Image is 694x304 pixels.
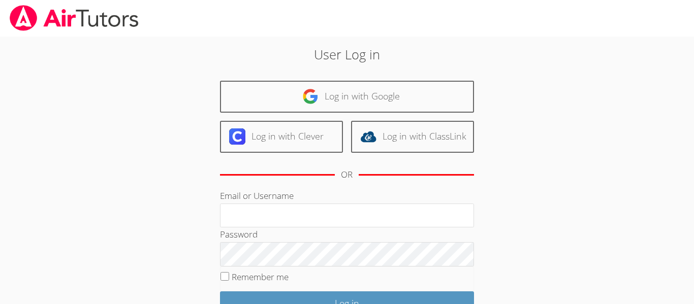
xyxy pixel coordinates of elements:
a: Log in with ClassLink [351,121,474,153]
img: airtutors_banner-c4298cdbf04f3fff15de1276eac7730deb9818008684d7c2e4769d2f7ddbe033.png [9,5,140,31]
img: google-logo-50288ca7cdecda66e5e0955fdab243c47b7ad437acaf1139b6f446037453330a.svg [302,88,319,105]
a: Log in with Google [220,81,474,113]
img: clever-logo-6eab21bc6e7a338710f1a6ff85c0baf02591cd810cc4098c63d3a4b26e2feb20.svg [229,128,245,145]
a: Log in with Clever [220,121,343,153]
label: Remember me [232,271,289,283]
h2: User Log in [160,45,534,64]
label: Email or Username [220,190,294,201]
label: Password [220,228,258,240]
img: classlink-logo-d6bb404cc1216ec64c9a2012d9dc4662098be43eaf13dc465df04b49fa7ab582.svg [360,128,376,145]
div: OR [341,167,353,182]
